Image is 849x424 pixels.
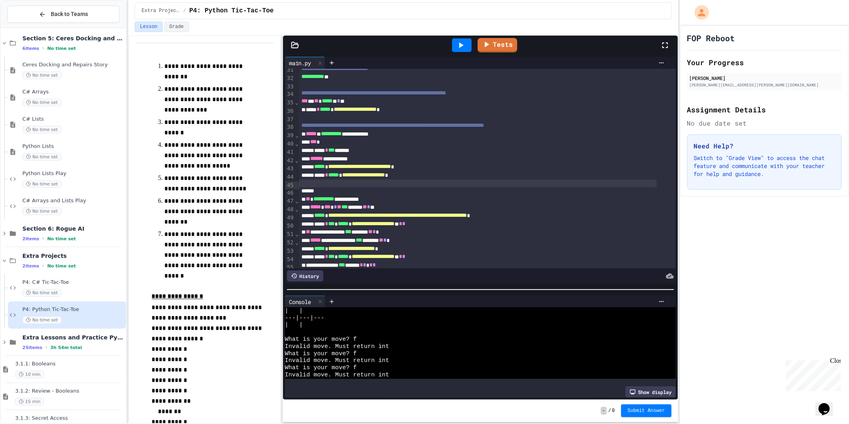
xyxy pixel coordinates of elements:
span: No time set [22,316,62,324]
div: 53 [285,247,295,256]
span: C# Arrays [22,89,124,96]
span: Ceres Docking and Repairs Story [22,62,124,68]
div: 54 [285,256,295,264]
span: 0 [612,408,615,414]
div: 31 [285,66,295,74]
span: Fold line [295,99,299,106]
span: Invalid move. Must return int [285,343,389,350]
span: C# Lists [22,116,124,123]
span: 10 min [15,371,44,378]
span: What is your move? f [285,336,357,343]
div: main.py [285,57,325,69]
span: | | [285,322,303,329]
span: • [42,236,44,242]
div: main.py [285,59,315,67]
div: 42 [285,157,295,165]
span: No time set [22,99,62,106]
div: 48 [285,206,295,214]
span: • [42,45,44,52]
span: Back to Teams [51,10,88,18]
span: C# Arrays and Lists Play [22,198,124,204]
span: No time set [22,289,62,297]
span: No time set [22,208,62,215]
span: Fold line [295,157,299,164]
span: Python Lists [22,143,124,150]
span: 15 min [15,398,44,406]
div: 45 [285,182,295,190]
span: No time set [47,236,76,242]
div: 32 [285,74,295,83]
p: Switch to "Grade View" to access the chat feature and communicate with your teacher for help and ... [694,154,835,178]
span: Section 6: Rogue AI [22,225,124,232]
div: 52 [285,239,295,247]
span: No time set [47,264,76,269]
div: 41 [285,148,295,157]
div: 36 [285,107,295,116]
span: What is your move? f [285,350,357,358]
span: Extra Projects [22,252,124,260]
span: • [42,263,44,269]
div: Show display [626,386,676,398]
span: P4: Python Tic-Tac-Toe [189,6,274,16]
iframe: chat widget [783,357,841,391]
span: No time set [22,180,62,188]
span: / [183,8,186,14]
div: 39 [285,132,295,140]
span: Submit Answer [628,408,665,414]
div: Chat with us now!Close [3,3,55,51]
button: Back to Teams [7,6,120,23]
span: No time set [22,72,62,79]
h3: Need Help? [694,141,835,151]
div: 51 [285,230,295,239]
span: 3h 54m total [50,345,82,350]
div: [PERSON_NAME] [690,74,839,82]
div: No due date set [687,118,842,128]
span: • [46,344,47,351]
button: Submit Answer [621,404,672,417]
div: 44 [285,173,295,182]
div: 37 [285,116,295,124]
span: 2 items [22,236,39,242]
span: Section 5: Ceres Docking and Repairs [22,35,124,42]
span: P4: C# Tic-Tac-Toe [22,279,124,286]
div: 35 [285,99,295,107]
span: No time set [47,46,76,51]
span: Invalid move. Must return int [285,357,389,364]
div: History [287,270,323,282]
span: P4: Python Tic-Tac-Toe [22,306,124,313]
h1: FOP Reboot [687,32,735,44]
div: My Account [686,3,711,22]
span: Fold line [295,198,299,204]
div: Console [285,296,325,308]
span: ---|---|--- [285,315,325,322]
span: - [601,407,607,415]
span: Python Lists Play [22,170,124,177]
div: [PERSON_NAME][EMAIL_ADDRESS][PERSON_NAME][DOMAIN_NAME] [690,82,839,88]
iframe: chat widget [815,392,841,416]
span: No time set [22,153,62,161]
button: Lesson [135,22,162,32]
span: Fold line [295,140,299,147]
h2: Your Progress [687,57,842,68]
div: 38 [285,123,295,132]
span: What is your move? f [285,364,357,372]
span: Invalid move. Must return int [285,372,389,379]
span: 6 items [22,46,39,51]
span: Extra Projects [141,8,180,14]
span: Fold line [295,231,299,237]
span: | | [285,308,303,315]
span: 25 items [22,345,42,350]
div: 43 [285,165,295,173]
div: 34 [285,90,295,99]
div: 55 [285,264,295,272]
span: Fold line [295,206,299,212]
div: 49 [285,214,295,222]
span: 3.1.2: Review - Booleans [15,388,124,395]
div: 40 [285,140,295,148]
span: Extra Lessons and Practice Python [22,334,124,341]
span: 3.1.3: Secret Access [15,415,124,422]
div: 46 [285,189,295,197]
span: 2 items [22,264,39,269]
div: 50 [285,222,295,230]
div: Console [285,298,315,306]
